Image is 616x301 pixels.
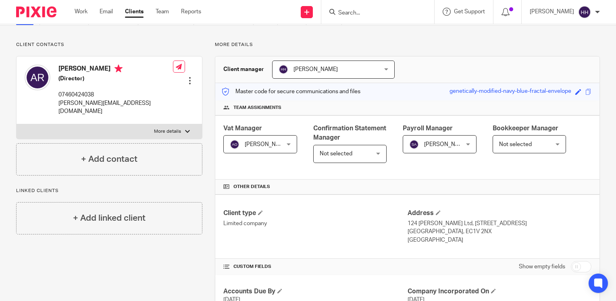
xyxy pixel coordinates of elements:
[519,263,565,271] label: Show empty fields
[100,8,113,16] a: Email
[215,42,600,48] p: More details
[408,236,591,244] p: [GEOGRAPHIC_DATA]
[320,151,352,157] span: Not selected
[223,287,407,296] h4: Accounts Due By
[223,263,407,270] h4: CUSTOM FIELDS
[25,65,50,90] img: svg%3E
[58,65,173,75] h4: [PERSON_NAME]
[233,184,270,190] span: Other details
[409,140,419,149] img: svg%3E
[58,75,173,83] h5: (Director)
[16,42,202,48] p: Client contacts
[73,212,146,224] h4: + Add linked client
[221,88,360,96] p: Master code for secure communications and files
[223,125,262,132] span: Vat Manager
[75,8,87,16] a: Work
[58,91,173,99] p: 07460424038
[279,65,288,74] img: svg%3E
[424,142,468,147] span: [PERSON_NAME]
[16,188,202,194] p: Linked clients
[181,8,201,16] a: Reports
[408,228,591,236] p: [GEOGRAPHIC_DATA], EC1V 2NX
[493,125,558,132] span: Bookkeeper Manager
[530,8,574,16] p: [PERSON_NAME]
[16,6,56,17] img: Pixie
[114,65,123,73] i: Primary
[223,209,407,217] h4: Client type
[499,142,532,147] span: Not selected
[81,153,137,165] h4: + Add contact
[313,125,386,141] span: Confirmation Statement Manager
[578,6,591,19] img: svg%3E
[230,140,239,149] img: svg%3E
[408,219,591,228] p: 124 [PERSON_NAME] Ltd, [STREET_ADDRESS]
[403,125,453,132] span: Payroll Manager
[337,10,410,17] input: Search
[125,8,144,16] a: Clients
[233,105,281,111] span: Team assignments
[454,9,485,15] span: Get Support
[450,87,571,96] div: genetically-modified-navy-blue-fractal-envelope
[293,67,338,72] span: [PERSON_NAME]
[58,99,173,116] p: [PERSON_NAME][EMAIL_ADDRESS][DOMAIN_NAME]
[223,219,407,228] p: Limited company
[408,209,591,217] h4: Address
[245,142,289,147] span: [PERSON_NAME]
[223,65,264,73] h3: Client manager
[156,8,169,16] a: Team
[408,287,591,296] h4: Company Incorporated On
[154,128,181,135] p: More details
